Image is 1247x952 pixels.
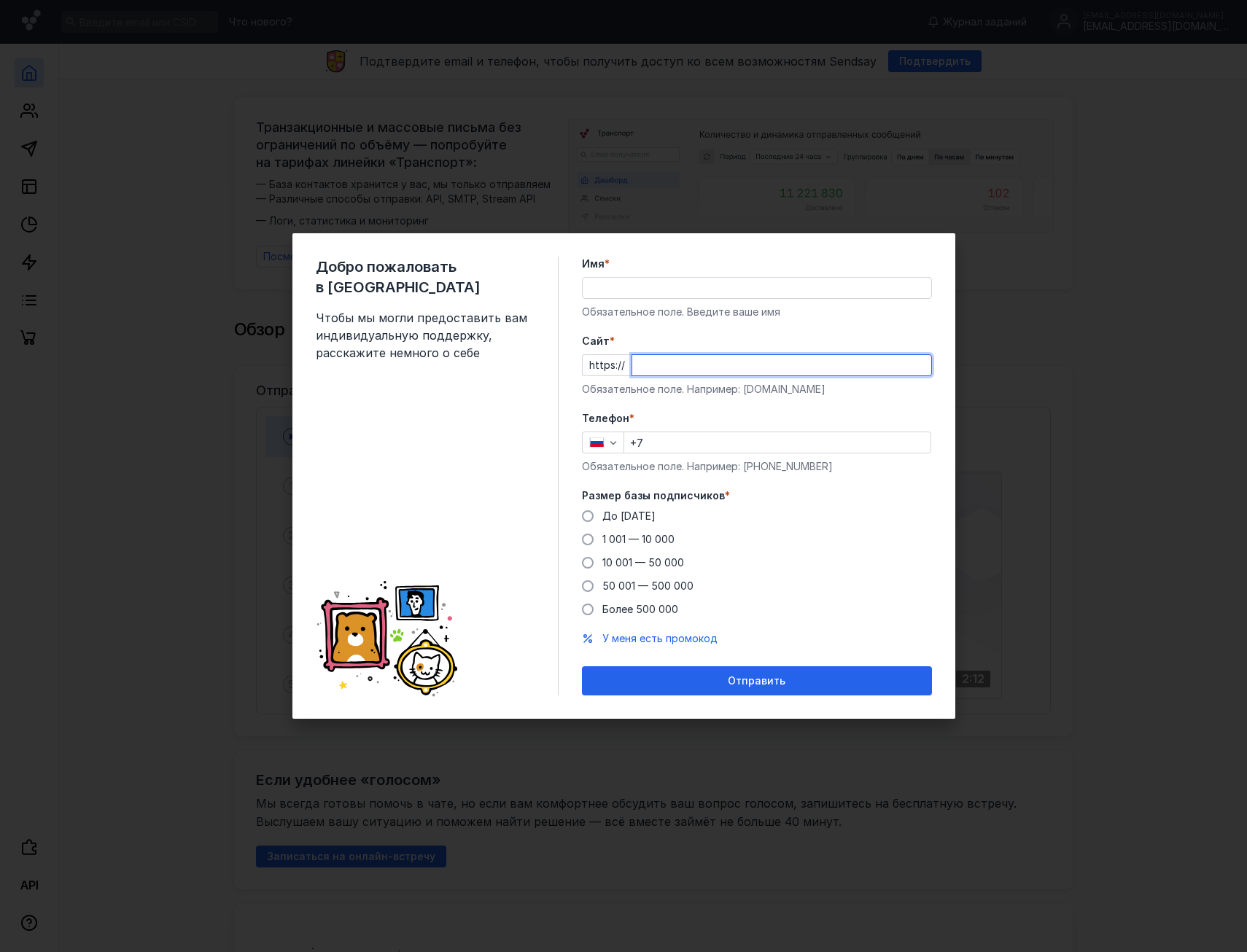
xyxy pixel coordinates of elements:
[602,556,684,569] span: 10 001 — 50 000
[602,632,718,644] span: У меня есть промокод
[602,603,678,615] span: Более 500 000
[602,510,656,522] span: До [DATE]
[582,459,932,474] div: Обязательное поле. Например: [PHONE_NUMBER]
[582,411,629,426] span: Телефон
[582,382,932,397] div: Обязательное поле. Например: [DOMAIN_NAME]
[582,488,725,503] span: Размер базы подписчиков
[316,257,535,297] span: Добро пожаловать в [GEOGRAPHIC_DATA]
[602,580,694,592] span: 50 001 — 500 000
[602,533,675,545] span: 1 001 — 10 000
[582,666,932,695] button: Отправить
[582,305,932,319] div: Обязательное поле. Введите ваше имя
[582,334,610,348] span: Cайт
[582,257,605,271] span: Имя
[728,675,785,687] span: Отправить
[316,309,535,362] span: Чтобы мы могли предоставить вам индивидуальную поддержку, расскажите немного о себе
[602,631,718,646] button: У меня есть промокод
